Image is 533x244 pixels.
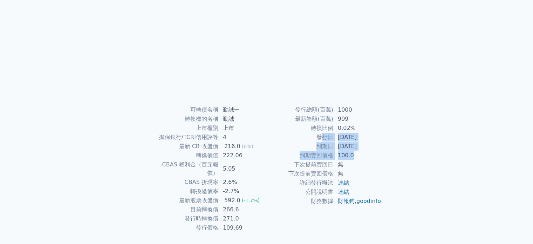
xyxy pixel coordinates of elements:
td: 最新 CB 收盤價 [152,142,219,151]
td: 轉換比例 [267,124,334,133]
td: 4 [219,133,267,142]
td: 發行時轉換價 [152,214,219,223]
td: 轉換價值 [152,151,219,160]
td: 999 [334,114,382,124]
td: 勤誠 [219,114,267,124]
span: (-1.7%) [242,198,260,203]
td: 下次提前賣回日 [267,160,334,169]
td: CBAS 權利金（百元報價） [152,160,219,178]
td: 無 [334,160,382,169]
td: 勤誠一 [219,105,267,114]
td: 最新股票收盤價 [152,196,219,205]
td: 詳細發行辦法 [267,178,334,187]
td: 到期日 [267,142,334,151]
a: goodinfo [356,198,381,204]
td: [DATE] [334,142,382,151]
td: 無 [334,169,382,178]
td: 發行價格 [152,223,219,232]
td: 109.69 [219,223,267,232]
td: 到期賣回價格 [267,151,334,160]
td: 財務數據 [267,197,334,206]
td: 轉換溢價率 [152,187,219,196]
iframe: Chat Widget [498,210,533,244]
td: 可轉債名稱 [152,105,219,114]
td: [DATE] [334,133,382,142]
td: 0.02% [334,124,382,133]
td: 上市 [219,124,267,133]
div: 592.0 [223,196,242,205]
td: 下次提前賣回價格 [267,169,334,178]
td: 轉換標的名稱 [152,114,219,124]
a: 連結 [338,179,349,186]
td: 目前轉換價 [152,205,219,214]
td: 266.6 [219,205,267,214]
td: 上市櫃別 [152,124,219,133]
td: 100.0 [334,151,382,160]
td: 最新餘額(百萬) [267,114,334,124]
td: 擔保銀行/TCRI信用評等 [152,133,219,142]
td: 5.05 [219,160,267,178]
div: 216.0 [223,142,242,151]
td: 1000 [334,105,382,114]
a: 連結 [338,189,349,195]
td: 公開說明書 [267,187,334,197]
td: 222.06 [219,151,267,160]
td: CBAS 折現率 [152,178,219,187]
td: , [334,197,382,206]
td: -2.7% [219,187,267,196]
a: 財報狗 [338,198,355,204]
td: 發行總額(百萬) [267,105,334,114]
span: (0%) [242,144,253,149]
td: 271.0 [219,214,267,223]
td: 發行日 [267,133,334,142]
td: 2.6% [219,178,267,187]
